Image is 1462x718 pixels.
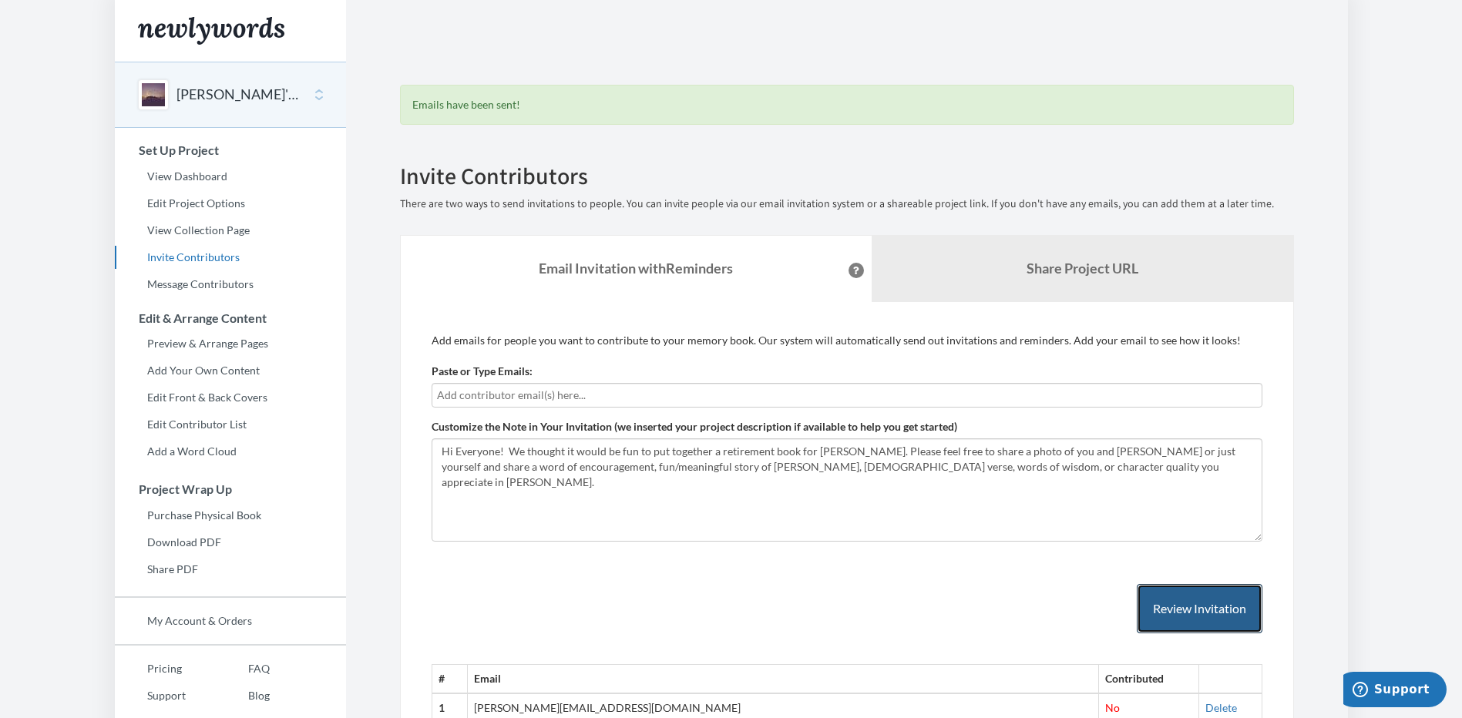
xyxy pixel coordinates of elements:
a: Add a Word Cloud [115,440,346,463]
label: Paste or Type Emails: [432,364,533,379]
a: Edit Project Options [115,192,346,215]
a: Message Contributors [115,273,346,296]
a: View Dashboard [115,165,346,188]
th: Contributed [1099,665,1199,693]
img: Newlywords logo [138,17,284,45]
p: There are two ways to send invitations to people. You can invite people via our email invitation ... [400,196,1294,212]
a: Share PDF [115,558,346,581]
button: Review Invitation [1137,584,1262,634]
th: Email [467,665,1098,693]
a: My Account & Orders [115,609,346,632]
p: Add emails for people you want to contribute to your memory book. Our system will automatically s... [432,333,1262,348]
input: Add contributor email(s) here... [437,387,1257,404]
a: Add Your Own Content [115,359,346,382]
h3: Project Wrap Up [116,482,346,496]
a: View Collection Page [115,219,346,242]
a: Delete [1205,701,1237,714]
a: FAQ [216,657,270,680]
a: Download PDF [115,531,346,554]
a: Edit Contributor List [115,413,346,436]
a: Blog [216,684,270,707]
strong: Email Invitation with Reminders [539,260,733,277]
a: Purchase Physical Book [115,504,346,527]
span: No [1105,701,1120,714]
a: Support [115,684,216,707]
a: Invite Contributors [115,246,346,269]
a: Pricing [115,657,216,680]
th: # [432,665,467,693]
a: Preview & Arrange Pages [115,332,346,355]
label: Customize the Note in Your Invitation (we inserted your project description if available to help ... [432,419,957,434]
b: Share Project URL [1027,260,1138,277]
textarea: Hi Everyone! We thought it would be fun to put together a retirement book for [PERSON_NAME]. Plea... [432,438,1262,542]
div: Emails have been sent! [400,85,1294,125]
h2: Invite Contributors [400,163,1294,189]
button: [PERSON_NAME]'s Retirement Book [176,85,301,105]
a: Edit Front & Back Covers [115,386,346,409]
h3: Set Up Project [116,143,346,157]
iframe: Opens a widget where you can chat to one of our agents [1343,672,1447,710]
h3: Edit & Arrange Content [116,311,346,325]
